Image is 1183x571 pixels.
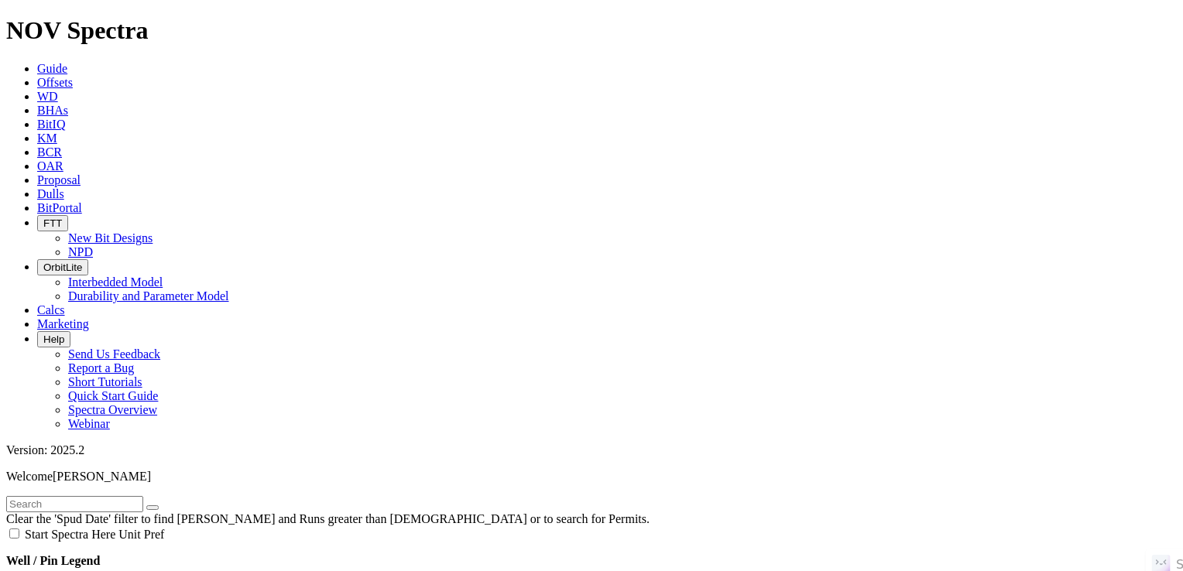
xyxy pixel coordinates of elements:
[37,76,73,89] a: Offsets
[68,289,229,303] a: Durability and Parameter Model
[6,443,1177,457] div: Version: 2025.2
[68,375,142,388] a: Short Tutorials
[118,528,164,541] span: Unit Pref
[68,417,110,430] a: Webinar
[25,528,115,541] span: Start Spectra Here
[37,118,65,131] a: BitIQ
[68,231,153,244] a: New Bit Designs
[37,331,70,347] button: Help
[43,262,82,273] span: OrbitLite
[37,201,82,214] a: BitPortal
[68,245,93,258] a: NPD
[9,528,19,539] input: Start Spectra Here
[68,347,160,361] a: Send Us Feedback
[6,496,143,512] input: Search
[37,215,68,231] button: FTT
[37,259,88,275] button: OrbitLite
[37,159,63,173] a: OAR
[37,317,89,330] a: Marketing
[68,275,163,289] a: Interbedded Model
[37,145,62,159] a: BCR
[37,303,65,316] a: Calcs
[37,104,68,117] a: BHAs
[6,554,100,567] strong: Well / Pin Legend
[37,90,58,103] a: WD
[6,470,1177,484] p: Welcome
[6,512,650,525] span: Clear the 'Spud Date' filter to find [PERSON_NAME] and Runs greater than [DEMOGRAPHIC_DATA] or to...
[53,470,151,483] span: [PERSON_NAME]
[37,173,81,186] a: Proposal
[68,403,157,416] a: Spectra Overview
[37,187,64,200] a: Dulls
[37,132,57,145] a: KM
[68,389,158,402] a: Quick Start Guide
[37,62,67,75] a: Guide
[43,333,64,345] span: Help
[68,361,134,374] a: Report a Bug
[6,16,1177,45] h1: NOV Spectra
[43,217,62,229] span: FTT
